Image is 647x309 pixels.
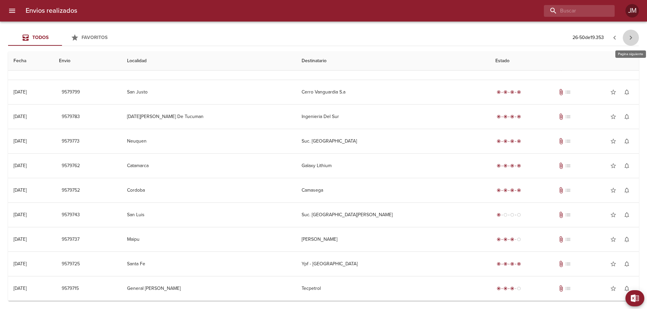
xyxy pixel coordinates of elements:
span: radio_button_checked [503,139,507,143]
span: No tiene pedido asociado [564,211,571,218]
div: [DATE] [13,163,27,168]
th: Estado [490,51,639,71]
span: Tiene documentos adjuntos [558,187,564,194]
span: notifications_none [623,162,630,169]
div: [DATE] [13,114,27,119]
span: No tiene pedido asociado [564,138,571,145]
div: Entregado [495,162,522,169]
div: Entregado [495,138,522,145]
td: Ypf - [GEOGRAPHIC_DATA] [296,252,490,276]
button: Activar notificaciones [620,282,634,295]
th: Destinatario [296,51,490,71]
span: notifications_none [623,261,630,267]
div: [DATE] [13,138,27,144]
button: 9579737 [59,233,82,246]
span: radio_button_checked [497,213,501,217]
span: radio_button_checked [510,115,514,119]
span: No tiene pedido asociado [564,89,571,95]
button: Activar notificaciones [620,184,634,197]
span: Tiene documentos adjuntos [558,261,564,267]
div: Entregado [495,261,522,267]
span: No tiene pedido asociado [564,285,571,292]
td: [DATE][PERSON_NAME] De Tucuman [122,105,296,129]
span: radio_button_checked [517,115,521,119]
span: 9579743 [62,211,80,219]
span: radio_button_checked [497,115,501,119]
input: buscar [544,5,603,17]
span: radio_button_checked [497,237,501,241]
span: No tiene pedido asociado [564,187,571,194]
td: Tecpetrol [296,276,490,301]
span: radio_button_checked [510,286,514,291]
td: San Justo [122,80,296,104]
span: No tiene pedido asociado [564,113,571,120]
span: notifications_none [623,138,630,145]
span: radio_button_checked [503,286,507,291]
button: Activar notificaciones [620,208,634,222]
span: radio_button_checked [497,286,501,291]
span: 9579715 [62,284,79,293]
span: Tiene documentos adjuntos [558,236,564,243]
span: radio_button_unchecked [517,237,521,241]
span: No tiene pedido asociado [564,236,571,243]
span: 9579762 [62,162,80,170]
button: Activar notificaciones [620,159,634,172]
td: General [PERSON_NAME] [122,276,296,301]
div: [DATE] [13,261,27,267]
button: Agregar a favoritos [607,184,620,197]
span: radio_button_checked [517,90,521,94]
span: Tiene documentos adjuntos [558,89,564,95]
button: Agregar a favoritos [607,257,620,271]
button: Activar notificaciones [620,134,634,148]
span: radio_button_checked [510,188,514,192]
button: Agregar a favoritos [607,233,620,246]
span: radio_button_checked [510,139,514,143]
th: Localidad [122,51,296,71]
span: radio_button_checked [517,164,521,168]
button: Activar notificaciones [620,233,634,246]
button: 9579762 [59,160,83,172]
span: radio_button_unchecked [517,213,521,217]
span: No tiene pedido asociado [564,261,571,267]
span: 9579725 [62,260,80,268]
span: Pagina anterior [607,34,623,41]
button: 9579752 [59,184,83,197]
span: notifications_none [623,113,630,120]
span: star_border [610,162,617,169]
button: 9579773 [59,135,82,148]
button: Activar notificaciones [620,85,634,99]
span: star_border [610,236,617,243]
div: En viaje [495,236,522,243]
div: [DATE] [13,212,27,218]
span: Tiene documentos adjuntos [558,138,564,145]
span: Tiene documentos adjuntos [558,211,564,218]
div: Entregado [495,113,522,120]
button: Activar notificaciones [620,257,634,271]
span: notifications_none [623,285,630,292]
td: Suc. [GEOGRAPHIC_DATA] [296,129,490,153]
div: Entregado [495,187,522,194]
span: radio_button_checked [517,139,521,143]
span: radio_button_checked [503,237,507,241]
span: star_border [610,187,617,194]
span: Tiene documentos adjuntos [558,285,564,292]
button: Exportar Excel [625,290,644,306]
td: Camasega [296,178,490,202]
span: radio_button_checked [497,164,501,168]
div: Abrir información de usuario [625,4,639,17]
h6: Envios realizados [26,5,77,16]
span: radio_button_checked [503,115,507,119]
span: Favoritos [82,35,107,40]
span: star_border [610,138,617,145]
div: JM [625,4,639,17]
span: notifications_none [623,211,630,218]
p: 26 - 50 de 19.353 [573,34,604,41]
td: Suc. [GEOGRAPHIC_DATA][PERSON_NAME] [296,203,490,227]
span: 9579799 [62,88,80,96]
span: radio_button_checked [503,164,507,168]
div: [DATE] [13,187,27,193]
button: Activar notificaciones [620,110,634,123]
td: Cerro Vanguardia S.a [296,80,490,104]
button: menu [4,3,20,19]
button: Agregar a favoritos [607,134,620,148]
